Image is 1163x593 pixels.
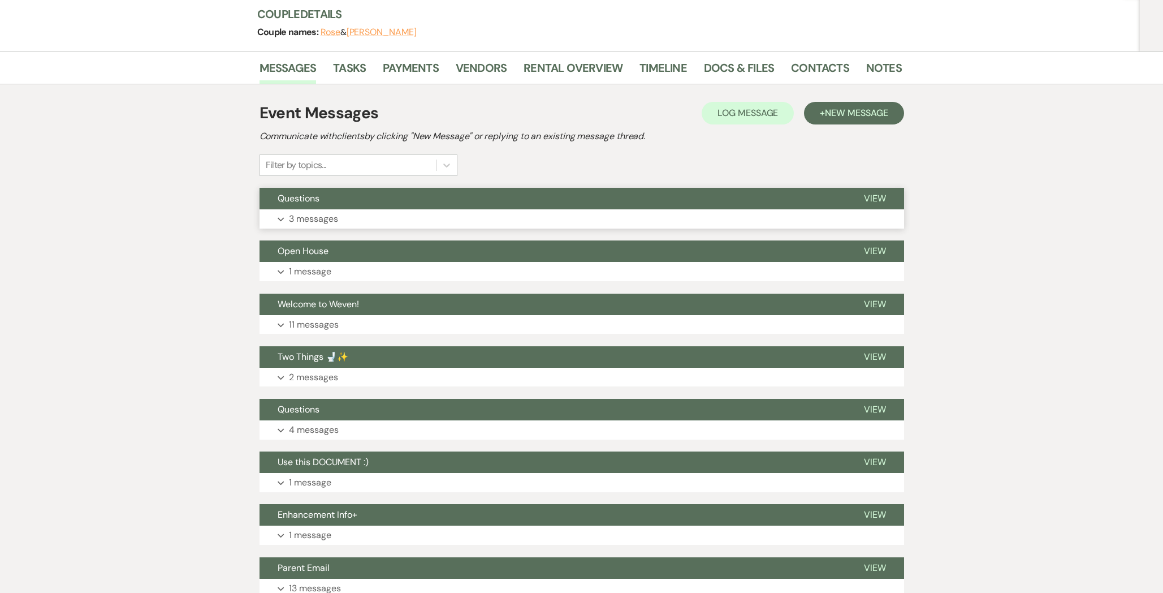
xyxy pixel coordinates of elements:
[383,59,439,84] a: Payments
[864,509,886,521] span: View
[260,504,846,526] button: Enhancement Info+
[289,370,338,385] p: 2 messages
[260,368,904,387] button: 2 messages
[864,456,886,468] span: View
[864,192,886,204] span: View
[702,102,794,124] button: Log Message
[278,351,348,363] span: Two Things 🚽✨
[260,262,904,281] button: 1 message
[846,557,904,579] button: View
[260,473,904,492] button: 1 message
[791,59,849,84] a: Contacts
[289,212,338,226] p: 3 messages
[846,399,904,420] button: View
[846,294,904,315] button: View
[278,456,369,468] span: Use this DOCUMENT :)
[260,294,846,315] button: Welcome to Weven!
[260,130,904,143] h2: Communicate with clients by clicking "New Message" or replying to an existing message thread.
[289,475,331,490] p: 1 message
[321,28,341,37] button: Rose
[260,59,317,84] a: Messages
[260,526,904,545] button: 1 message
[289,423,339,437] p: 4 messages
[257,6,890,22] h3: Couple Details
[260,209,904,229] button: 3 messages
[278,562,330,574] span: Parent Email
[278,509,357,521] span: Enhancement Info+
[864,298,886,310] span: View
[639,59,687,84] a: Timeline
[866,59,902,84] a: Notes
[260,101,379,125] h1: Event Messages
[289,264,331,279] p: 1 message
[260,399,846,420] button: Questions
[289,528,331,543] p: 1 message
[347,28,417,37] button: [PERSON_NAME]
[321,27,417,38] span: &
[278,403,319,415] span: Questions
[704,59,774,84] a: Docs & Files
[864,562,886,574] span: View
[846,346,904,368] button: View
[864,245,886,257] span: View
[846,188,904,209] button: View
[260,240,846,262] button: Open House
[260,315,904,334] button: 11 messages
[266,158,326,172] div: Filter by topics...
[278,245,328,257] span: Open House
[846,504,904,526] button: View
[825,107,888,119] span: New Message
[846,452,904,473] button: View
[846,240,904,262] button: View
[257,26,321,38] span: Couple names:
[717,107,778,119] span: Log Message
[524,59,622,84] a: Rental Overview
[864,403,886,415] span: View
[289,317,339,332] p: 11 messages
[260,188,846,209] button: Questions
[456,59,507,84] a: Vendors
[804,102,903,124] button: +New Message
[260,346,846,368] button: Two Things 🚽✨
[278,298,359,310] span: Welcome to Weven!
[864,351,886,363] span: View
[278,192,319,204] span: Questions
[260,557,846,579] button: Parent Email
[333,59,366,84] a: Tasks
[260,420,904,440] button: 4 messages
[260,452,846,473] button: Use this DOCUMENT :)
